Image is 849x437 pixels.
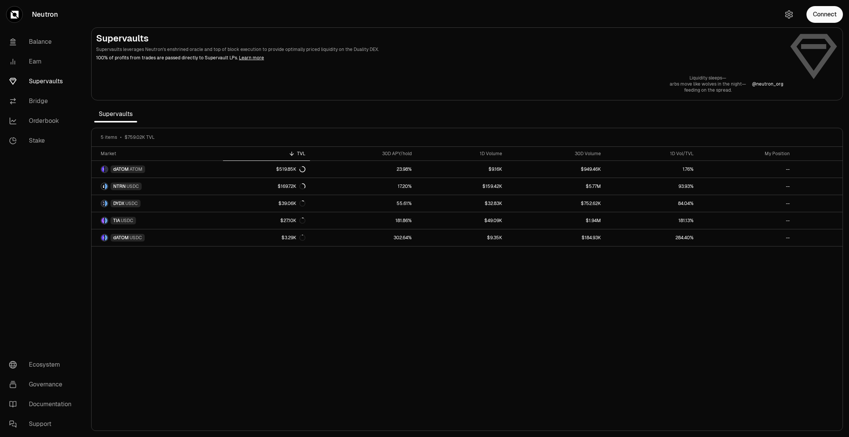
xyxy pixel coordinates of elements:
p: arbs move like wolves in the night— [670,81,746,87]
a: Documentation [3,394,82,414]
a: Earn [3,52,82,72]
a: $49.09K [416,212,507,229]
img: USDC Logo [105,218,108,224]
a: Learn more [239,55,264,61]
a: $5.77M [507,178,606,195]
a: $1.94M [507,212,606,229]
a: $752.62K [507,195,606,212]
span: TIA [113,218,120,224]
span: USDC [121,218,133,224]
button: Connect [806,6,843,23]
img: USDC Logo [105,183,108,189]
span: Supervaults [94,106,137,122]
a: Balance [3,32,82,52]
div: 1D Vol/TVL [610,151,694,157]
a: 181.86% [310,212,416,229]
div: $3.29K [281,235,305,241]
img: USDC Logo [105,235,108,241]
span: ATOM [130,166,142,172]
span: NTRN [113,183,126,189]
div: $27.10K [280,218,305,224]
a: 93.93% [606,178,698,195]
a: Liquidity sleeps—arbs move like wolves in the night—feeding on the spread. [670,75,746,93]
a: $9.35K [416,229,507,246]
a: $32.83K [416,195,507,212]
a: 84.04% [606,195,698,212]
img: ATOM Logo [105,166,108,172]
div: Market [101,151,218,157]
a: dATOM LogoATOM LogodATOMATOM [92,161,223,178]
p: Supervaults leverages Neutron's enshrined oracle and top of block execution to provide optimally ... [96,46,783,53]
img: dATOM Logo [101,235,104,241]
a: DYDX LogoUSDC LogoDYDXUSDC [92,195,223,212]
a: 181.13% [606,212,698,229]
a: -- [698,229,794,246]
a: $39.06K [223,195,310,212]
a: $27.10K [223,212,310,229]
span: dATOM [113,166,129,172]
span: USDC [130,235,142,241]
img: USDC Logo [105,200,108,207]
div: $169.72K [278,183,305,189]
a: 284.40% [606,229,698,246]
h2: Supervaults [96,32,783,44]
a: 17.20% [310,178,416,195]
a: Ecosystem [3,355,82,375]
a: $519.85K [223,161,310,178]
a: @neutron_org [752,81,783,87]
a: Orderbook [3,111,82,131]
div: 1D Volume [421,151,502,157]
a: $159.42K [416,178,507,195]
a: -- [698,161,794,178]
span: dATOM [113,235,129,241]
a: 55.61% [310,195,416,212]
img: DYDX Logo [101,200,104,207]
span: $759.02K TVL [125,134,155,140]
img: NTRN Logo [101,183,104,189]
a: Support [3,414,82,434]
a: Governance [3,375,82,394]
a: Bridge [3,91,82,111]
a: 1.76% [606,161,698,178]
p: Liquidity sleeps— [670,75,746,81]
a: $3.29K [223,229,310,246]
a: Stake [3,131,82,151]
div: $519.85K [276,166,305,172]
a: 23.98% [310,161,416,178]
a: $9.16K [416,161,507,178]
a: TIA LogoUSDC LogoTIAUSDC [92,212,223,229]
div: 30D Volume [511,151,601,157]
a: $949.46K [507,161,606,178]
a: -- [698,212,794,229]
p: @ neutron_org [752,81,783,87]
span: USDC [125,200,138,207]
a: NTRN LogoUSDC LogoNTRNUSDC [92,178,223,195]
a: dATOM LogoUSDC LogodATOMUSDC [92,229,223,246]
img: TIA Logo [101,218,104,224]
a: -- [698,195,794,212]
div: My Position [703,151,790,157]
img: dATOM Logo [101,166,104,172]
div: $39.06K [278,200,305,207]
div: TVL [228,151,305,157]
a: 302.64% [310,229,416,246]
a: $169.72K [223,178,310,195]
span: USDC [126,183,139,189]
p: 100% of profits from trades are passed directly to Supervault LPs. [96,54,783,61]
a: $184.93K [507,229,606,246]
span: 5 items [101,134,117,140]
p: feeding on the spread. [670,87,746,93]
a: -- [698,178,794,195]
span: DYDX [113,200,125,207]
a: Supervaults [3,72,82,91]
div: 30D APY/hold [315,151,412,157]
